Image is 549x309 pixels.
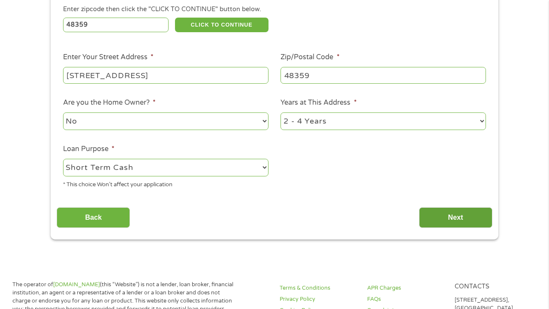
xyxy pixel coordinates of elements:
label: Zip/Postal Code [281,53,339,62]
input: Next [419,207,492,228]
div: * This choice Won’t affect your application [63,178,268,189]
a: [DOMAIN_NAME] [53,281,100,288]
h4: Contacts [455,283,531,291]
input: 1 Main Street [63,67,268,83]
div: Enter zipcode then click the "CLICK TO CONTINUE" button below. [63,5,486,14]
label: Are you the Home Owner? [63,98,156,107]
button: CLICK TO CONTINUE [175,18,268,32]
a: Privacy Policy [280,295,356,303]
label: Loan Purpose [63,145,115,154]
input: Back [57,207,130,228]
label: Years at This Address [281,98,356,107]
input: Enter Zipcode (e.g 01510) [63,18,169,32]
label: Enter Your Street Address [63,53,154,62]
a: APR Charges [367,284,444,292]
a: FAQs [367,295,444,303]
a: Terms & Conditions [280,284,356,292]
